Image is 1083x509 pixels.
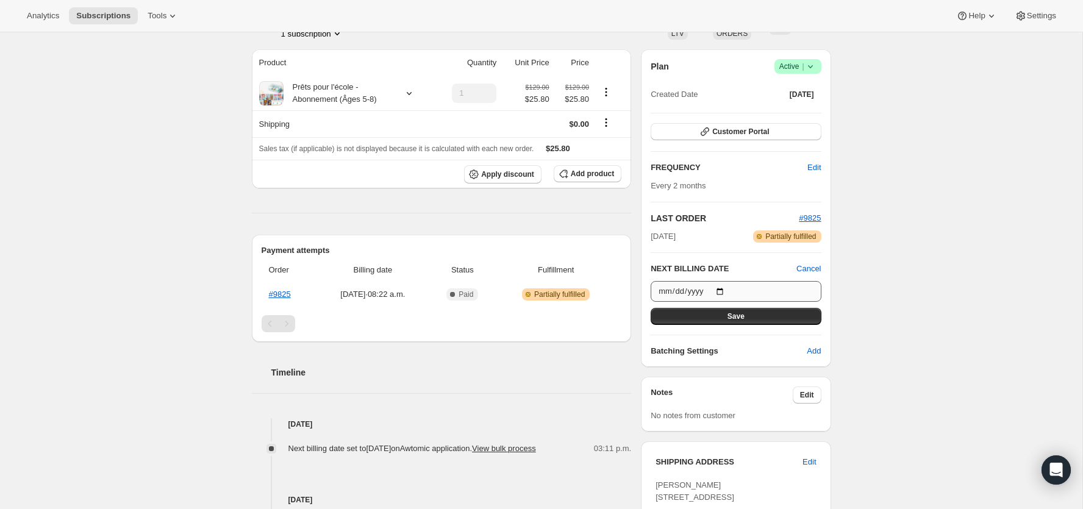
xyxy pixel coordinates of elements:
[800,158,828,177] button: Edit
[69,7,138,24] button: Subscriptions
[596,85,616,99] button: Product actions
[259,81,284,105] img: product img
[799,212,821,224] button: #9825
[269,290,291,299] a: #9825
[318,264,427,276] span: Billing date
[651,162,807,174] h2: FREQUENCY
[459,290,473,299] span: Paid
[554,165,621,182] button: Add product
[569,119,589,129] span: $0.00
[546,144,570,153] span: $25.80
[262,244,622,257] h2: Payment attempts
[799,213,821,222] a: #9825
[795,452,823,472] button: Edit
[656,456,802,468] h3: SHIPPING ADDRESS
[782,86,821,103] button: [DATE]
[565,84,589,91] small: $129.00
[464,165,541,183] button: Apply discount
[968,11,985,21] span: Help
[534,290,585,299] span: Partially fulfilled
[596,116,616,129] button: Shipping actions
[318,288,427,301] span: [DATE] · 08:22 a.m.
[765,232,816,241] span: Partially fulfilled
[481,169,534,179] span: Apply discount
[651,308,821,325] button: Save
[281,27,343,40] button: Product actions
[1027,11,1056,21] span: Settings
[800,390,814,400] span: Edit
[284,81,393,105] div: Prêts pour l'école - Abonnement (Âges 5-8)
[807,345,821,357] span: Add
[498,264,614,276] span: Fulfillment
[651,212,799,224] h2: LAST ORDER
[252,49,435,76] th: Product
[435,264,490,276] span: Status
[799,341,828,361] button: Add
[651,60,669,73] h2: Plan
[252,494,632,506] h4: [DATE]
[651,263,796,275] h2: NEXT BILLING DATE
[435,49,500,76] th: Quantity
[717,29,748,38] span: ORDERS
[807,162,821,174] span: Edit
[651,411,735,420] span: No notes from customer
[790,90,814,99] span: [DATE]
[252,418,632,430] h4: [DATE]
[288,444,536,453] span: Next billing date set to [DATE] on Awtomic application .
[949,7,1004,24] button: Help
[557,93,589,105] span: $25.80
[571,169,614,179] span: Add product
[793,386,821,404] button: Edit
[796,263,821,275] button: Cancel
[671,29,684,38] span: LTV
[651,123,821,140] button: Customer Portal
[148,11,166,21] span: Tools
[140,7,186,24] button: Tools
[802,456,816,468] span: Edit
[651,345,807,357] h6: Batching Settings
[76,11,130,21] span: Subscriptions
[500,49,552,76] th: Unit Price
[802,62,804,71] span: |
[525,84,549,91] small: $129.00
[712,127,769,137] span: Customer Portal
[27,11,59,21] span: Analytics
[651,230,676,243] span: [DATE]
[779,60,817,73] span: Active
[271,366,632,379] h2: Timeline
[656,480,734,502] span: [PERSON_NAME] [STREET_ADDRESS]
[553,49,593,76] th: Price
[1042,455,1071,485] div: Open Intercom Messenger
[727,311,745,321] span: Save
[651,88,698,101] span: Created Date
[525,93,549,105] span: $25.80
[259,144,534,153] span: Sales tax (if applicable) is not displayed because it is calculated with each new order.
[262,315,622,332] nav: Pagination
[262,257,315,283] th: Order
[472,444,536,453] button: View bulk process
[651,181,706,190] span: Every 2 months
[1007,7,1063,24] button: Settings
[20,7,66,24] button: Analytics
[594,443,631,455] span: 03:11 p.m.
[252,110,435,137] th: Shipping
[651,386,793,404] h3: Notes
